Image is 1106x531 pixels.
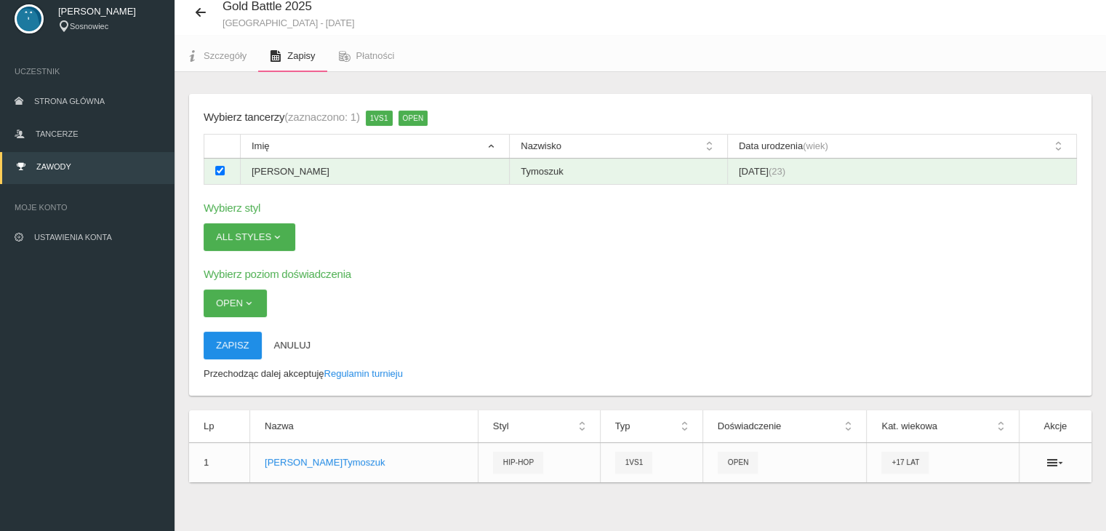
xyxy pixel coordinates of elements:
th: Kat. wiekowa [867,410,1019,443]
th: Doświadczenie [702,410,867,443]
span: Moje konto [15,200,160,215]
small: [GEOGRAPHIC_DATA] - [DATE] [223,18,354,28]
button: Zapisz [204,332,262,359]
td: 1 [189,443,250,482]
button: Anuluj [262,332,324,359]
span: (zaznaczono: 1) [284,111,359,123]
p: Przechodząc dalej akceptuję [204,367,1077,381]
img: svg [15,4,44,33]
td: Tymoszuk [510,159,728,185]
span: Płatności [356,50,395,61]
div: Sosnowiec [58,20,160,33]
th: Typ [600,410,702,443]
h6: Wybierz poziom doświadczenia [204,265,1077,282]
span: OPEN [398,111,428,125]
span: Hip-hop [493,452,543,473]
th: Nazwa [250,410,478,443]
span: Zapisy [287,50,315,61]
button: All styles [204,223,295,251]
span: +17 lat [881,452,929,473]
th: Data urodzenia [727,135,1076,159]
div: Wybierz tancerzy [204,108,360,127]
th: Imię [241,135,510,159]
th: Lp [189,410,250,443]
a: Zapisy [258,40,326,72]
a: Szczegóły [175,40,258,72]
span: Strona główna [34,97,105,105]
span: Open [718,452,758,473]
span: Ustawienia konta [34,233,112,241]
span: Szczegóły [204,50,247,61]
td: [DATE] [727,159,1076,185]
span: 1vs1 [615,452,653,473]
span: (23) [769,166,785,177]
td: [PERSON_NAME] [241,159,510,185]
span: Uczestnik [15,64,160,79]
span: 1vs1 [366,111,393,125]
span: [PERSON_NAME] [58,4,160,19]
span: Zawody [36,162,71,171]
th: Styl [478,410,600,443]
button: Open [204,290,267,317]
th: Nazwisko [510,135,728,159]
span: Tancerze [36,129,78,138]
a: Płatności [327,40,406,72]
span: (wiek) [803,140,828,151]
a: Regulamin turnieju [324,368,403,379]
h6: Wybierz styl [204,199,1077,216]
th: Akcje [1019,410,1091,443]
p: [PERSON_NAME] Tymoszuk [265,455,463,470]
